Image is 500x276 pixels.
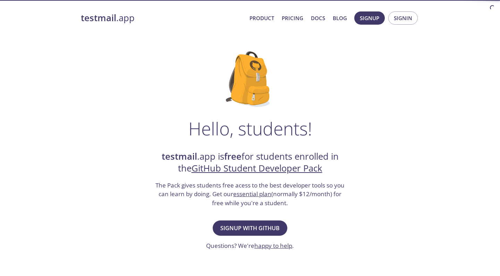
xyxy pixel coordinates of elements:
a: Blog [333,14,347,23]
strong: free [224,150,241,162]
img: github-student-backpack.png [226,51,274,107]
a: Product [249,14,274,23]
a: GitHub Student Developer Pack [192,162,322,174]
a: happy to help [254,242,292,250]
a: testmail.app [81,12,244,24]
span: Signin [394,14,412,23]
h1: Hello, students! [188,118,312,139]
a: Docs [311,14,325,23]
button: Signup with GitHub [213,220,287,236]
button: Signin [388,11,418,25]
h2: .app is for students enrolled in the [155,151,346,175]
a: Pricing [282,14,303,23]
h3: Questions? We're . [206,241,294,250]
a: essential plan [233,190,271,198]
strong: testmail [81,12,116,24]
span: Signup [360,14,379,23]
span: Signup with GitHub [220,223,280,233]
strong: testmail [162,150,197,162]
h3: The Pack gives students free acess to the best developer tools so you can learn by doing. Get our... [155,181,346,208]
button: Signup [354,11,385,25]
